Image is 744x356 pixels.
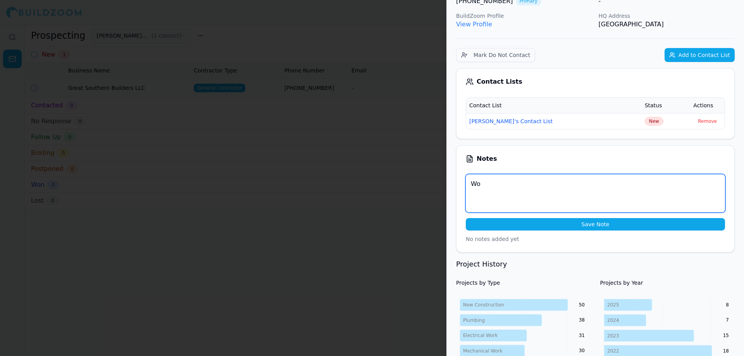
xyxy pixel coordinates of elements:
[463,317,485,323] tspan: Plumbing
[579,348,585,353] text: 30
[693,117,722,126] button: Remove
[456,12,592,20] p: BuildZoom Profile
[599,12,735,20] p: HQ Address
[645,117,663,126] button: New
[456,259,735,270] h3: Project History
[579,317,585,323] text: 38
[642,98,691,113] th: Status
[466,78,725,86] div: Contact Lists
[469,117,553,125] button: [PERSON_NAME]'s Contact List
[607,302,619,308] tspan: 2025
[463,302,504,308] tspan: New Construction
[723,348,728,353] text: 18
[463,333,498,338] tspan: Electrical Work
[607,317,619,323] tspan: 2024
[466,155,725,163] div: Notes
[456,48,535,62] button: Mark Do Not Contact
[456,21,492,28] a: View Profile
[607,348,619,354] tspan: 2022
[466,235,725,243] p: No notes added yet
[645,117,663,126] span: Click to update status
[607,333,619,338] tspan: 2023
[600,279,735,287] h4: Projects by Year
[463,348,503,353] tspan: Mechanical Work
[726,302,729,307] text: 8
[665,48,735,62] button: Add to Contact List
[599,20,735,29] p: [GEOGRAPHIC_DATA]
[466,174,725,212] textarea: Wor
[579,332,585,338] text: 31
[466,98,642,113] th: Contact List
[723,332,728,338] text: 15
[466,218,725,230] button: Save Note
[579,302,585,307] text: 50
[456,279,591,287] h4: Projects by Type
[690,98,725,113] th: Actions
[726,317,729,323] text: 7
